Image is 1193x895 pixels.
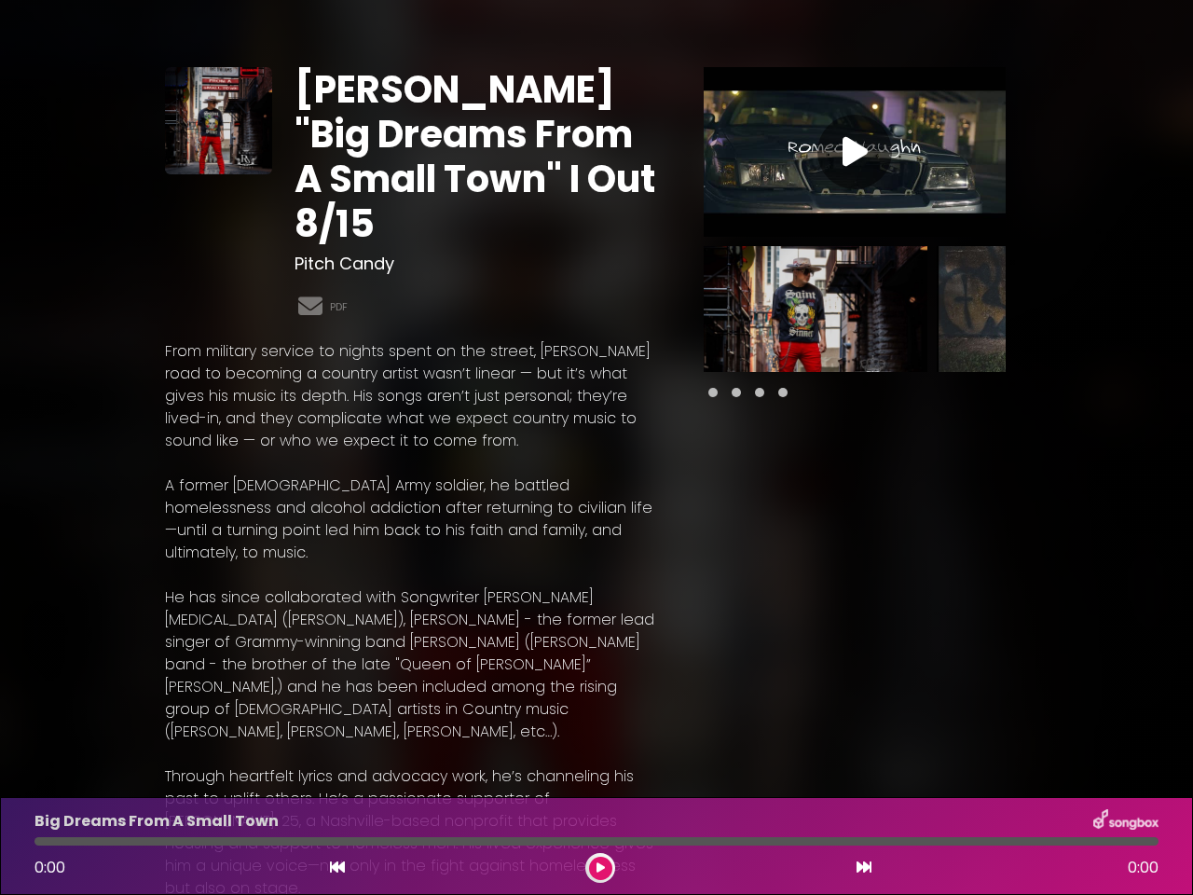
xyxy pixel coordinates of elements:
[165,67,272,174] img: wTCiOYKPRXSo6D86B4bB
[1128,857,1159,879] span: 0:00
[165,586,659,743] p: He has since collaborated with Songwriter [PERSON_NAME][MEDICAL_DATA] ([PERSON_NAME]), [PERSON_NA...
[1093,809,1159,833] img: songbox-logo-white.png
[295,254,660,274] h3: Pitch Candy
[937,246,1160,372] img: mWMP0lLQTGGAu8aQh1WQ
[34,810,279,833] p: Big Dreams From A Small Town
[704,67,1006,237] img: Video Thumbnail
[704,246,927,372] img: alUEIocPSOSCLOt3nFi0
[295,67,660,246] h1: [PERSON_NAME] "Big Dreams From A Small Town" I Out 8/15
[34,857,65,878] span: 0:00
[330,299,348,315] a: PDF
[165,340,659,452] p: From military service to nights spent on the street, [PERSON_NAME] road to becoming a country art...
[165,475,659,564] p: A former [DEMOGRAPHIC_DATA] Army soldier, he battled homelessness and alcohol addiction after ret...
